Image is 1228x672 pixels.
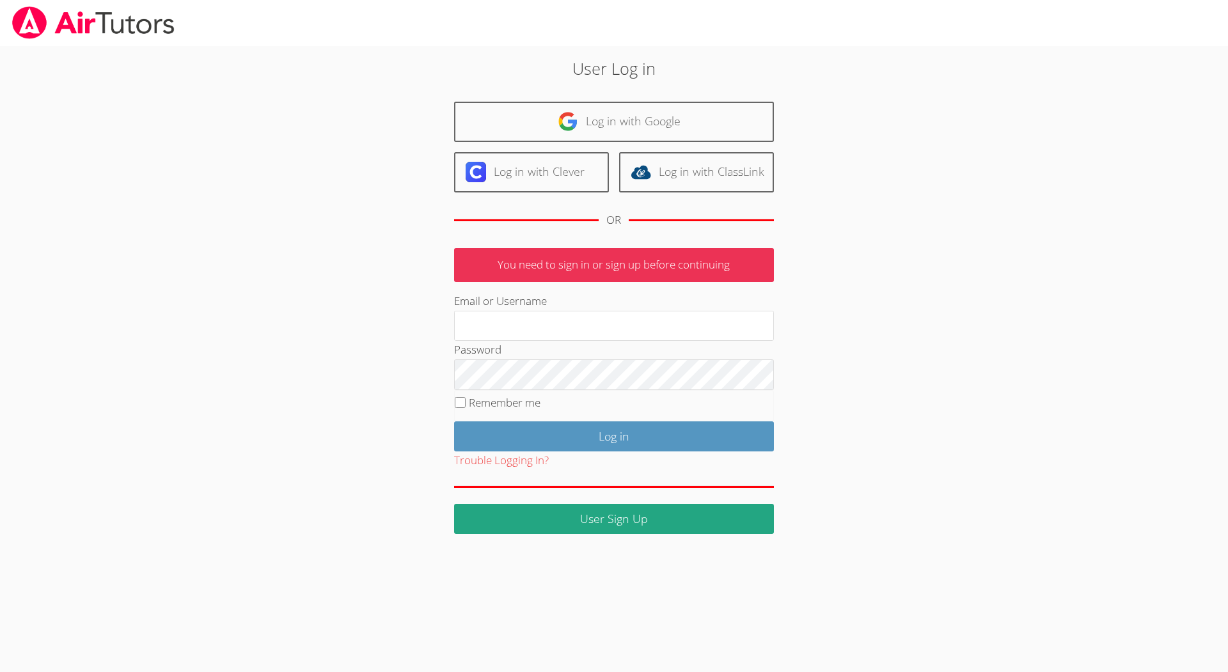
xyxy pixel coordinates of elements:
img: classlink-logo-d6bb404cc1216ec64c9a2012d9dc4662098be43eaf13dc465df04b49fa7ab582.svg [631,162,651,182]
img: airtutors_banner-c4298cdbf04f3fff15de1276eac7730deb9818008684d7c2e4769d2f7ddbe033.png [11,6,176,39]
button: Trouble Logging In? [454,451,549,470]
a: Log in with Google [454,102,774,142]
img: clever-logo-6eab21bc6e7a338710f1a6ff85c0baf02591cd810cc4098c63d3a4b26e2feb20.svg [466,162,486,182]
img: google-logo-50288ca7cdecda66e5e0955fdab243c47b7ad437acaf1139b6f446037453330a.svg [558,111,578,132]
label: Password [454,342,501,357]
a: Log in with Clever [454,152,609,192]
input: Log in [454,421,774,451]
label: Remember me [469,395,540,410]
a: Log in with ClassLink [619,152,774,192]
label: Email or Username [454,293,547,308]
p: You need to sign in or sign up before continuing [454,248,774,282]
a: User Sign Up [454,504,774,534]
div: OR [606,211,621,230]
h2: User Log in [283,56,946,81]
